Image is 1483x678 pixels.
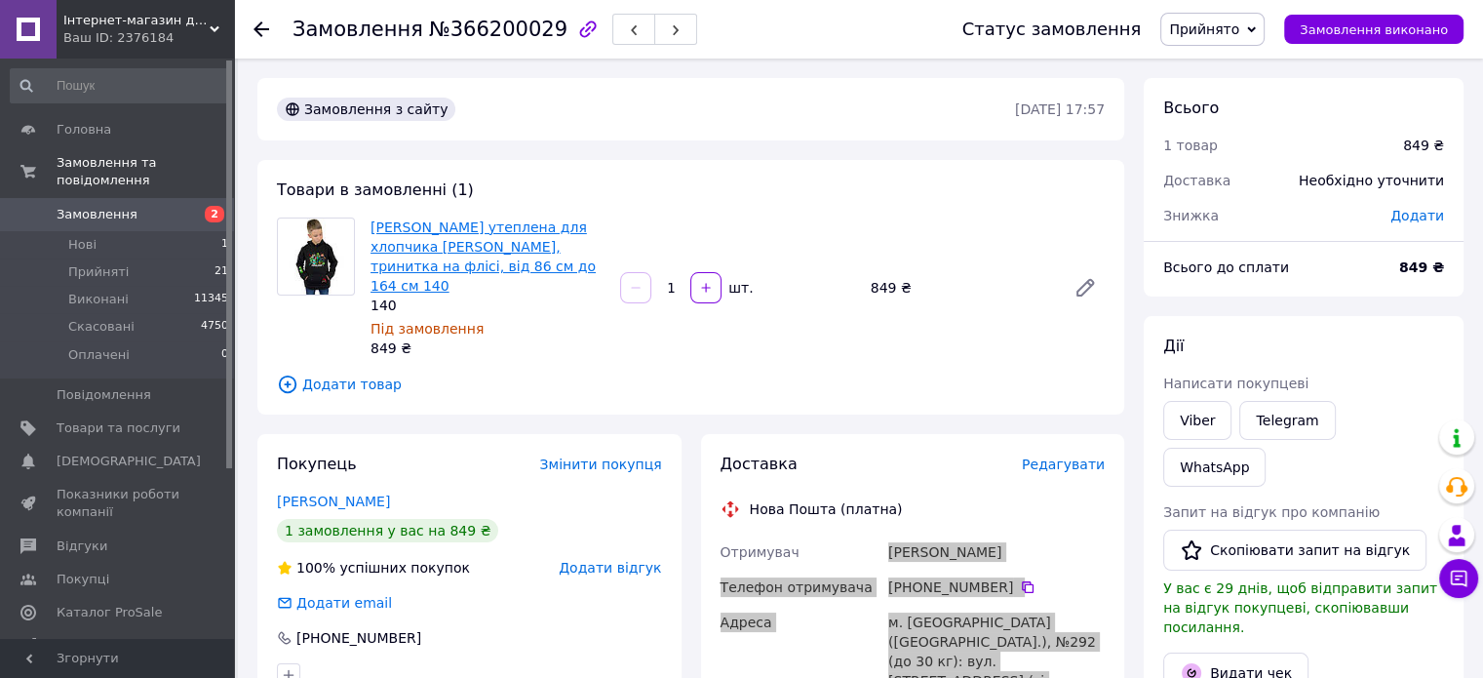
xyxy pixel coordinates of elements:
a: [PERSON_NAME] утеплена для хлопчика [PERSON_NAME], тринитка на флісі, від 86 см до 164 см 140 [371,219,596,294]
span: Прийнято [1169,21,1239,37]
span: Всього до сплати [1163,259,1289,275]
span: 2 [205,206,224,222]
span: Товари та послуги [57,419,180,437]
span: Показники роботи компанії [57,486,180,521]
span: Додати товар [277,374,1105,395]
span: Написати покупцеві [1163,376,1308,391]
span: Адреса [721,615,772,630]
span: №366200029 [429,18,567,41]
span: Знижка [1163,208,1219,223]
span: Аналітика [57,637,124,655]
div: 140 [371,296,605,315]
span: У вас є 29 днів, щоб відправити запит на відгук покупцеві, скопіювавши посилання. [1163,580,1437,635]
div: Додати email [294,593,394,613]
span: Покупці [57,571,109,588]
button: Чат з покупцем [1439,559,1478,598]
span: Редагувати [1022,457,1105,472]
span: 11345 [194,291,228,308]
div: Необхідно уточнити [1287,159,1456,202]
a: WhatsApp [1163,448,1266,487]
span: 21 [215,263,228,281]
span: Замовлення [57,206,137,223]
span: Прийняті [68,263,129,281]
div: [PHONE_NUMBER] [294,628,423,648]
a: Редагувати [1066,268,1105,307]
div: 849 ₴ [863,274,1058,301]
div: Статус замовлення [962,20,1142,39]
span: 100% [296,560,335,576]
button: Скопіювати запит на відгук [1163,530,1426,571]
div: успішних покупок [277,558,470,578]
span: Головна [57,121,111,139]
span: Виконані [68,291,129,308]
img: Кофта Толстовка утеплена для хлопчика Майнкрафт, тринитка на флісі, від 86 см до 164 см 140 [289,219,344,295]
span: Замовлення та повідомлення [57,154,234,189]
div: 1 замовлення у вас на 849 ₴ [277,519,498,542]
span: Замовлення [293,18,423,41]
span: Під замовлення [371,321,484,337]
span: Нові [68,236,97,254]
span: Замовлення виконано [1300,22,1448,37]
span: Додати відгук [559,560,661,576]
time: [DATE] 17:57 [1015,101,1105,117]
div: Замовлення з сайту [277,98,455,121]
span: Інтернет-магазин дитячого одягу "Дітки-цукерочки" [63,12,210,29]
div: 849 ₴ [371,339,605,358]
span: [DEMOGRAPHIC_DATA] [57,453,201,470]
span: 1 [221,236,228,254]
b: 849 ₴ [1399,259,1444,275]
span: Доставка [721,455,798,473]
div: шт. [723,278,755,298]
a: Viber [1163,401,1231,440]
span: Дії [1163,337,1184,355]
div: [PHONE_NUMBER] [888,578,1105,597]
span: 4750 [201,318,228,336]
input: Пошук [10,68,230,103]
div: Ваш ID: 2376184 [63,29,234,47]
span: Скасовані [68,318,135,336]
div: [PERSON_NAME] [884,535,1109,570]
span: Покупець [277,455,357,473]
a: [PERSON_NAME] [277,494,390,509]
span: Відгуки [57,538,107,555]
span: Товари в замовленні (1) [277,180,474,199]
span: Каталог ProSale [57,604,162,621]
span: Додати [1390,208,1444,223]
span: Змінити покупця [540,457,662,472]
div: 849 ₴ [1403,136,1444,155]
span: Всього [1163,99,1219,117]
a: Telegram [1239,401,1335,440]
div: Додати email [275,593,394,613]
span: Телефон отримувача [721,579,873,595]
span: Запит на відгук про компанію [1163,504,1380,520]
span: Повідомлення [57,386,151,404]
span: 1 товар [1163,138,1218,153]
span: Доставка [1163,173,1230,188]
span: 0 [221,346,228,364]
span: Отримувач [721,544,800,560]
div: Нова Пошта (платна) [745,499,908,519]
span: Оплачені [68,346,130,364]
button: Замовлення виконано [1284,15,1463,44]
div: Повернутися назад [254,20,269,39]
